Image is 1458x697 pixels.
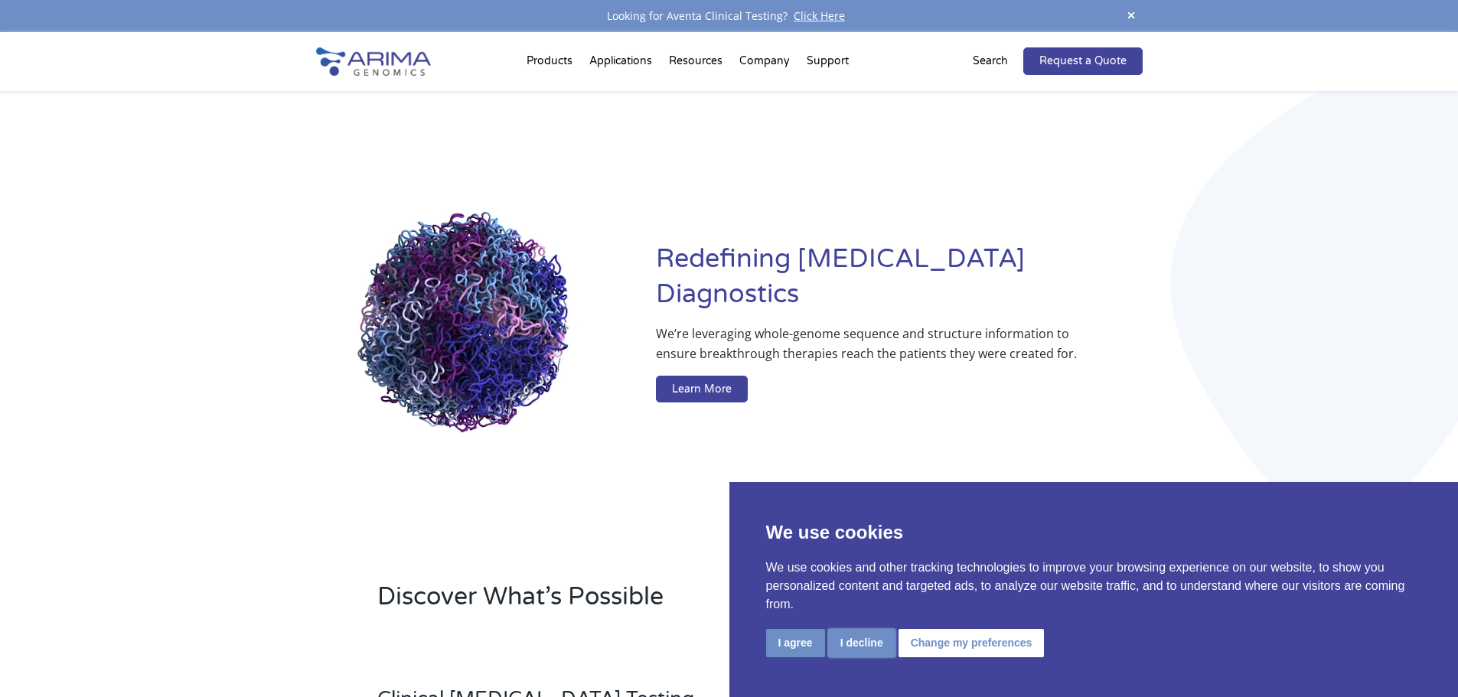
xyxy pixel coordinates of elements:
div: Looking for Aventa Clinical Testing? [316,6,1143,26]
button: I decline [828,629,895,657]
p: Search [973,51,1008,71]
button: Change my preferences [899,629,1045,657]
h1: Redefining [MEDICAL_DATA] Diagnostics [656,242,1142,324]
button: I agree [766,629,825,657]
p: We use cookies [766,519,1422,546]
img: Arima-Genomics-logo [316,47,431,76]
h2: Discover What’s Possible [377,580,925,626]
a: Request a Quote [1023,47,1143,75]
p: We use cookies and other tracking technologies to improve your browsing experience on our website... [766,559,1422,614]
a: Learn More [656,376,748,403]
a: Click Here [788,8,851,23]
p: We’re leveraging whole-genome sequence and structure information to ensure breakthrough therapies... [656,324,1081,376]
